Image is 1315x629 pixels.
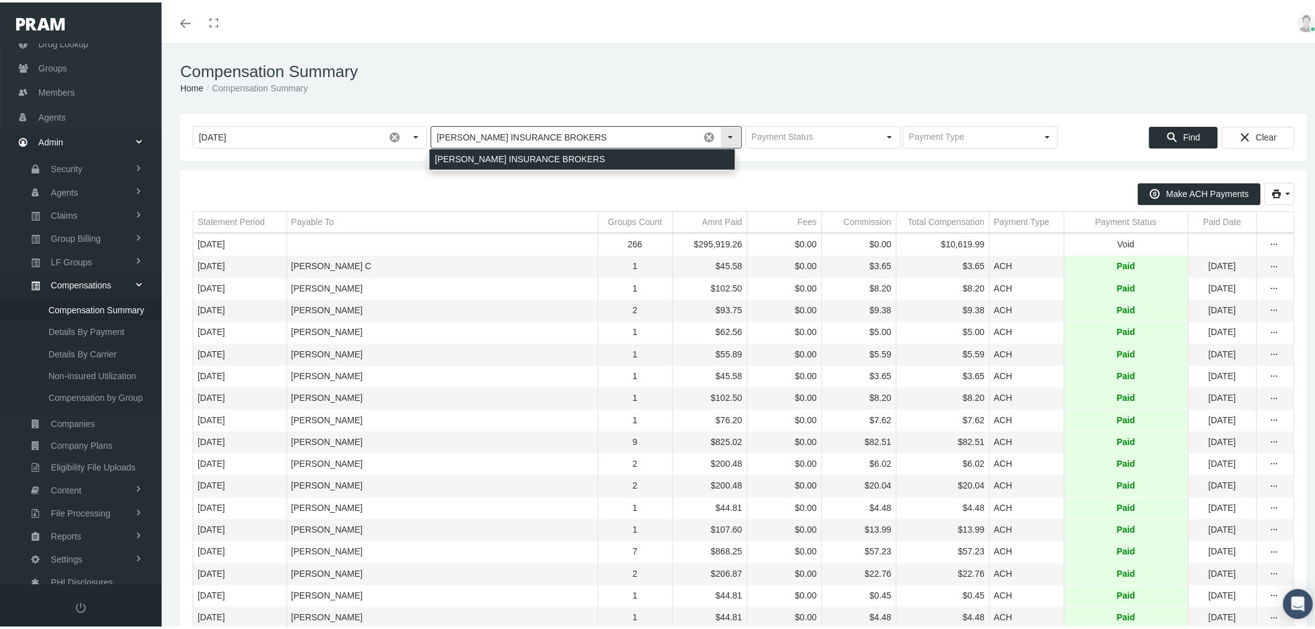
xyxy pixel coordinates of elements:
[1117,258,1135,270] span: Paid
[1265,346,1285,359] div: Show Compensation actions
[51,500,111,521] span: File Processing
[598,341,672,363] td: 1
[901,477,985,489] div: $20.04
[193,254,286,275] td: [DATE]
[51,433,112,454] span: Company Plans
[1265,434,1285,446] div: more
[677,609,743,621] div: $44.81
[1117,368,1135,380] span: Paid
[752,543,817,555] div: $0.00
[598,561,672,582] td: 2
[827,236,892,248] div: $0.00
[193,561,286,582] td: [DATE]
[1138,181,1261,203] div: Make ACH Payments
[827,390,892,402] div: $8.20
[752,346,817,358] div: $0.00
[752,302,817,314] div: $0.00
[180,81,203,91] a: Home
[901,543,985,555] div: $57.23
[1265,390,1285,402] div: Show Compensation actions
[286,254,598,275] td: [PERSON_NAME] C
[286,363,598,385] td: [PERSON_NAME]
[193,582,286,604] td: [DATE]
[1265,500,1285,512] div: more
[1265,456,1285,468] div: more
[822,209,896,231] td: Column Commission
[1222,124,1294,146] div: Clear
[901,302,985,314] div: $9.38
[1117,280,1135,292] span: Paid
[827,280,892,292] div: $8.20
[1188,429,1257,451] td: [DATE]
[1265,259,1285,271] div: more
[598,298,672,319] td: 2
[39,78,75,102] span: Members
[1203,214,1241,226] div: Paid Date
[286,495,598,517] td: [PERSON_NAME]
[598,209,672,231] td: Column Groups Count
[677,302,743,314] div: $93.75
[193,385,286,407] td: [DATE]
[286,407,598,429] td: [PERSON_NAME]
[901,456,985,467] div: $6.02
[827,324,892,336] div: $5.00
[1188,209,1257,231] td: Column Paid Date
[193,539,286,561] td: [DATE]
[1117,434,1135,446] span: Paid
[989,539,1064,561] td: ACH
[1188,495,1257,517] td: [DATE]
[193,407,286,429] td: [DATE]
[1117,543,1135,555] span: Paid
[677,368,743,380] div: $45.58
[193,232,286,254] td: [DATE]
[901,258,985,270] div: $3.65
[901,609,985,621] div: $4.48
[1265,390,1285,403] div: more
[677,477,743,489] div: $200.48
[989,254,1064,275] td: ACH
[827,566,892,577] div: $22.76
[198,214,265,226] div: Statement Period
[1117,346,1135,358] span: Paid
[51,156,83,177] span: Security
[1265,478,1285,490] div: more
[286,385,598,407] td: [PERSON_NAME]
[1188,363,1257,385] td: [DATE]
[1265,368,1285,380] div: Show Compensation actions
[1188,561,1257,582] td: [DATE]
[827,412,892,424] div: $7.62
[1183,130,1200,140] span: Find
[989,407,1064,429] td: ACH
[677,566,743,577] div: $206.87
[989,473,1064,495] td: ACH
[989,605,1064,627] td: ACH
[1265,521,1285,534] div: Show Compensation actions
[598,605,672,627] td: 1
[677,456,743,467] div: $200.48
[51,477,81,498] span: Content
[429,147,735,167] div: [PERSON_NAME] INSURANCE BROKERS
[608,214,662,226] div: Groups Count
[1265,566,1285,578] div: more
[989,495,1064,517] td: ACH
[901,500,985,512] div: $4.48
[752,566,817,577] div: $0.00
[827,258,892,270] div: $3.65
[901,412,985,424] div: $7.62
[1265,412,1285,425] div: Show Compensation actions
[677,258,743,270] div: $45.58
[1283,587,1313,617] div: Open Intercom Messenger
[291,214,334,226] div: Payable To
[1117,587,1135,599] span: Paid
[39,103,66,127] span: Agents
[598,495,672,517] td: 1
[1265,324,1285,337] div: more
[1149,124,1218,146] div: Find
[598,582,672,604] td: 1
[901,566,985,577] div: $22.76
[1265,587,1285,600] div: Show Compensation actions
[48,341,117,362] span: Details By Carrier
[827,368,892,380] div: $3.65
[752,324,817,336] div: $0.00
[752,390,817,402] div: $0.00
